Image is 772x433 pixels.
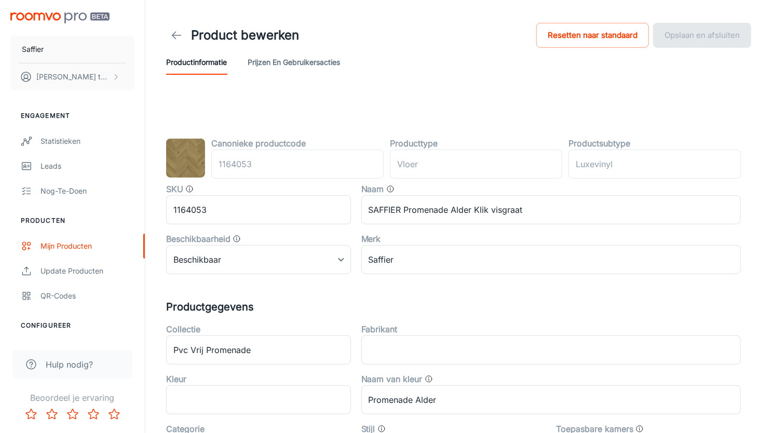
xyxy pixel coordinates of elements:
span: Hulp nodig? [46,358,93,371]
button: Rate 3 star [62,404,83,425]
img: SAFFIER Promenade Alder Klik visgraat [166,139,205,178]
label: Naam van kleur [361,373,423,385]
label: Kleur [166,373,186,385]
label: SKU [166,183,183,195]
label: Naam [361,183,384,195]
button: Rate 4 star [83,404,104,425]
label: Productsubtype [568,137,630,150]
svg: Productnaam [386,185,395,193]
svg: Productstijl, zoals 'Traditioneel' of 'Minimalistisch'. [377,425,386,433]
button: Productinformatie [166,50,227,75]
p: Beoordeel je ervaring [8,391,137,404]
label: Producttype [390,137,438,150]
button: Rate 1 star [21,404,42,425]
button: Saffier [10,36,134,63]
label: Merk [361,233,381,245]
label: Fabrikant [361,323,398,335]
svg: Het soort ruimtes waarop dit product kan worden toegepast [635,425,644,433]
div: Nog-te-doen [40,185,134,197]
label: Canonieke productcode [211,137,306,150]
svg: Waarde die bepaalt of het product beschikbaar, vervallen of niet op voorraad is [233,235,241,243]
button: Resetten naar standaard [536,23,649,48]
div: Statistieken [40,136,134,147]
button: [PERSON_NAME] ten Broeke [10,63,134,90]
p: [PERSON_NAME] ten Broeke [36,71,110,83]
p: Saffier [22,44,44,55]
button: Prijzen en gebruikersacties [248,50,340,75]
h1: Product bewerken [191,26,299,45]
img: Roomvo PRO Beta [10,12,110,23]
div: Beschikbaar [166,245,351,274]
div: QR-codes [40,290,134,302]
button: Rate 5 star [104,404,125,425]
h5: Productgegevens [166,299,751,315]
div: Leads [40,160,134,172]
div: Update Producten [40,265,134,277]
label: Collectie [166,323,200,335]
svg: Algemene kleurcategorieën. Bv. Wolk, Eclips, Galerij-opening [425,375,433,383]
svg: SKU voor het product [185,185,194,193]
div: Mijn Producten [40,240,134,252]
button: Rate 2 star [42,404,62,425]
label: Beschikbaarheid [166,233,231,245]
